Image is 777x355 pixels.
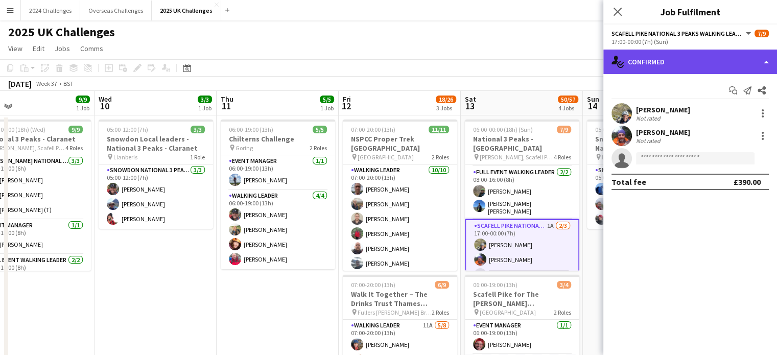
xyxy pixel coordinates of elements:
[463,100,476,112] span: 13
[611,30,752,37] button: Scafell Pike National 3 Peaks Walking Leader
[219,100,233,112] span: 11
[99,120,213,229] app-job-card: 05:00-12:00 (7h)3/3Snowdon Local leaders - National 3 Peaks - Claranet Llanberis1 RoleSnowdon Nat...
[320,104,334,112] div: 1 Job
[313,126,327,133] span: 5/5
[343,290,457,308] h3: Walk It Together – The Drinks Trust Thames Footpath Challenge
[55,44,70,53] span: Jobs
[554,309,571,316] span: 2 Roles
[465,120,579,271] app-job-card: 06:00-00:00 (18h) (Sun)7/9National 3 Peaks - [GEOGRAPHIC_DATA] [PERSON_NAME], Scafell Pike and Sn...
[343,94,351,104] span: Fri
[236,144,253,152] span: Goring
[602,153,626,161] span: Llanberis
[320,96,334,103] span: 5/5
[341,100,351,112] span: 12
[465,94,476,104] span: Sat
[436,96,456,103] span: 18/26
[636,114,663,122] div: Not rated
[152,1,221,20] button: 2025 UK Challenges
[558,96,578,103] span: 50/57
[473,281,517,289] span: 06:00-19:00 (13h)
[97,100,112,112] span: 10
[229,126,273,133] span: 06:00-19:00 (13h)
[190,153,205,161] span: 1 Role
[603,50,777,74] div: Confirmed
[8,25,115,40] h1: 2025 UK Challenges
[480,309,536,316] span: [GEOGRAPHIC_DATA]
[557,281,571,289] span: 3/4
[107,126,148,133] span: 05:00-12:00 (7h)
[34,80,59,87] span: Week 37
[611,30,744,37] span: Scafell Pike National 3 Peaks Walking Leader
[595,126,637,133] span: 05:00-12:00 (7h)
[554,153,571,161] span: 4 Roles
[99,94,112,104] span: Wed
[221,94,233,104] span: Thu
[221,155,335,190] app-card-role: Event Manager1/106:00-19:00 (13h)[PERSON_NAME]
[585,100,599,112] span: 14
[358,309,432,316] span: Fullers [PERSON_NAME] Brewery, [GEOGRAPHIC_DATA]
[465,219,579,286] app-card-role: Scafell Pike National 3 Peaks Walking Leader1A2/317:00-00:00 (7h)[PERSON_NAME][PERSON_NAME]
[755,30,769,37] span: 7/9
[198,96,212,103] span: 3/3
[465,320,579,354] app-card-role: Event Manager1/106:00-19:00 (13h)[PERSON_NAME]
[33,44,44,53] span: Edit
[558,104,578,112] div: 4 Jobs
[8,79,32,89] div: [DATE]
[310,144,327,152] span: 2 Roles
[611,38,769,45] div: 17:00-00:00 (7h) (Sun)
[465,134,579,153] h3: National 3 Peaks - [GEOGRAPHIC_DATA]
[68,126,83,133] span: 9/9
[76,104,89,112] div: 1 Job
[76,42,107,55] a: Comms
[603,5,777,18] h3: Job Fulfilment
[436,104,456,112] div: 3 Jobs
[80,44,103,53] span: Comms
[429,126,449,133] span: 11/11
[432,309,449,316] span: 2 Roles
[198,104,211,112] div: 1 Job
[557,126,571,133] span: 7/9
[473,126,533,133] span: 06:00-00:00 (18h) (Sun)
[343,134,457,153] h3: NSPCC Proper Trek [GEOGRAPHIC_DATA]
[351,281,395,289] span: 07:00-20:00 (13h)
[343,164,457,333] app-card-role: Walking Leader10/1007:00-20:00 (13h)[PERSON_NAME][PERSON_NAME][PERSON_NAME][PERSON_NAME][PERSON_N...
[435,281,449,289] span: 6/9
[21,1,80,20] button: 2024 Challenges
[636,137,663,145] div: Not rated
[636,105,690,114] div: [PERSON_NAME]
[63,80,74,87] div: BST
[734,177,761,187] div: £390.00
[358,153,414,161] span: [GEOGRAPHIC_DATA]
[611,177,646,187] div: Total fee
[480,153,554,161] span: [PERSON_NAME], Scafell Pike and Snowdon
[51,42,74,55] a: Jobs
[221,134,335,144] h3: Chilterns Challenge
[432,153,449,161] span: 2 Roles
[636,128,690,137] div: [PERSON_NAME]
[4,42,27,55] a: View
[587,164,701,229] app-card-role: Snowdon National 3 Peaks Walking Leader3/305:00-12:00 (7h)[PERSON_NAME][PERSON_NAME][PERSON_NAME]
[8,44,22,53] span: View
[80,1,152,20] button: Overseas Challenges
[99,134,213,153] h3: Snowdon Local leaders - National 3 Peaks - Claranet
[465,290,579,308] h3: Scafell Pike for The [PERSON_NAME] [PERSON_NAME] Trust
[113,153,137,161] span: Llanberis
[29,42,49,55] a: Edit
[65,144,83,152] span: 4 Roles
[351,126,395,133] span: 07:00-20:00 (13h)
[587,94,599,104] span: Sun
[191,126,205,133] span: 3/3
[587,120,701,229] app-job-card: 05:00-12:00 (7h)3/3Snowdon Local leaders - National 3 Peaks Llanberis1 RoleSnowdon National 3 Pea...
[76,96,90,103] span: 9/9
[99,164,213,229] app-card-role: Snowdon National 3 Peaks Walking Leader3/305:00-12:00 (7h)[PERSON_NAME][PERSON_NAME][PERSON_NAME]
[221,190,335,269] app-card-role: Walking Leader4/406:00-19:00 (13h)[PERSON_NAME][PERSON_NAME][PERSON_NAME][PERSON_NAME]
[343,120,457,271] app-job-card: 07:00-20:00 (13h)11/11NSPCC Proper Trek [GEOGRAPHIC_DATA] [GEOGRAPHIC_DATA]2 RolesWalking Leader1...
[587,134,701,153] h3: Snowdon Local leaders - National 3 Peaks
[465,167,579,219] app-card-role: Full Event Walking Leader2/208:00-16:00 (8h)[PERSON_NAME][PERSON_NAME] [PERSON_NAME]
[221,120,335,269] app-job-card: 06:00-19:00 (13h)5/5Chilterns Challenge Goring2 RolesEvent Manager1/106:00-19:00 (13h)[PERSON_NAM...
